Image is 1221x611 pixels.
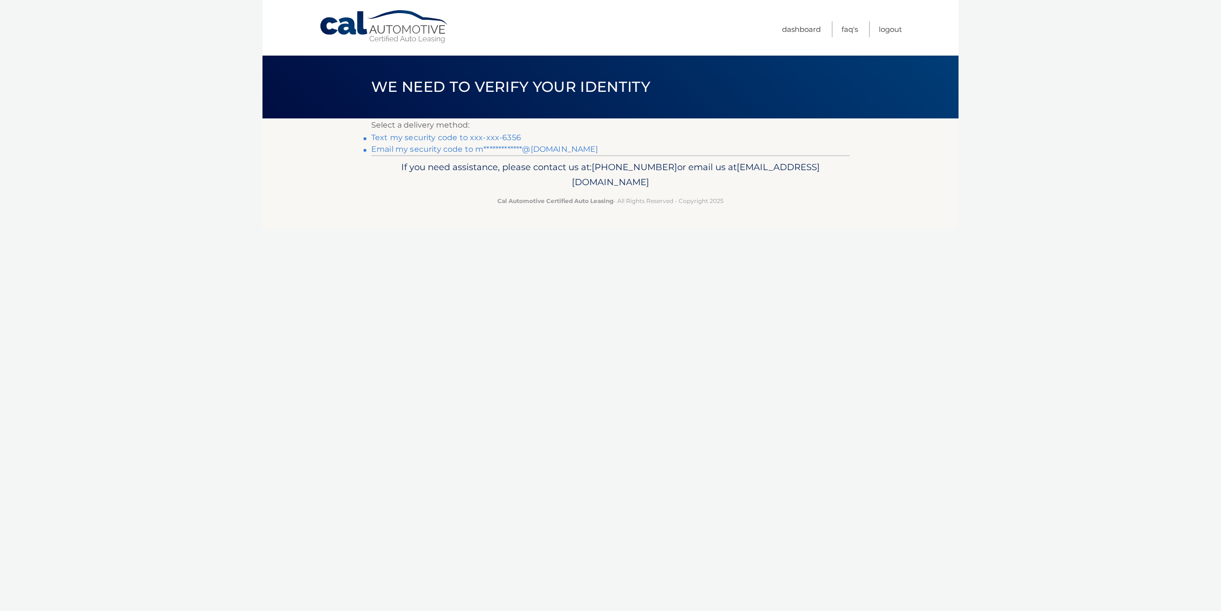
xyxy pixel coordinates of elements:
[497,197,613,204] strong: Cal Automotive Certified Auto Leasing
[378,160,843,190] p: If you need assistance, please contact us at: or email us at
[371,133,521,142] a: Text my security code to xxx-xxx-6356
[879,21,902,37] a: Logout
[371,118,850,132] p: Select a delivery method:
[371,78,650,96] span: We need to verify your identity
[378,196,843,206] p: - All Rights Reserved - Copyright 2025
[319,10,450,44] a: Cal Automotive
[592,161,677,173] span: [PHONE_NUMBER]
[782,21,821,37] a: Dashboard
[842,21,858,37] a: FAQ's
